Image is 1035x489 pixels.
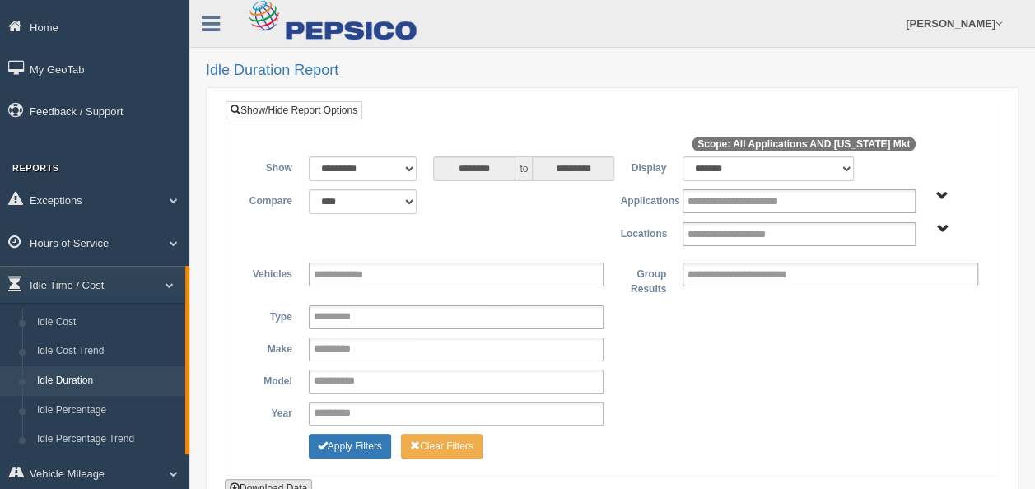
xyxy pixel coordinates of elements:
[206,63,1019,79] h2: Idle Duration Report
[30,425,185,454] a: Idle Percentage Trend
[238,338,301,357] label: Make
[238,263,301,282] label: Vehicles
[515,156,532,181] span: to
[401,434,483,459] button: Change Filter Options
[309,434,391,459] button: Change Filter Options
[238,370,301,389] label: Model
[30,337,185,366] a: Idle Cost Trend
[692,137,916,151] span: Scope: All Applications AND [US_STATE] Mkt
[238,156,301,176] label: Show
[238,402,301,421] label: Year
[238,305,301,325] label: Type
[612,189,674,209] label: Applications
[30,396,185,426] a: Idle Percentage
[612,156,674,176] label: Display
[612,263,674,296] label: Group Results
[226,101,362,119] a: Show/Hide Report Options
[30,308,185,338] a: Idle Cost
[30,366,185,396] a: Idle Duration
[613,222,675,242] label: Locations
[238,189,301,209] label: Compare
